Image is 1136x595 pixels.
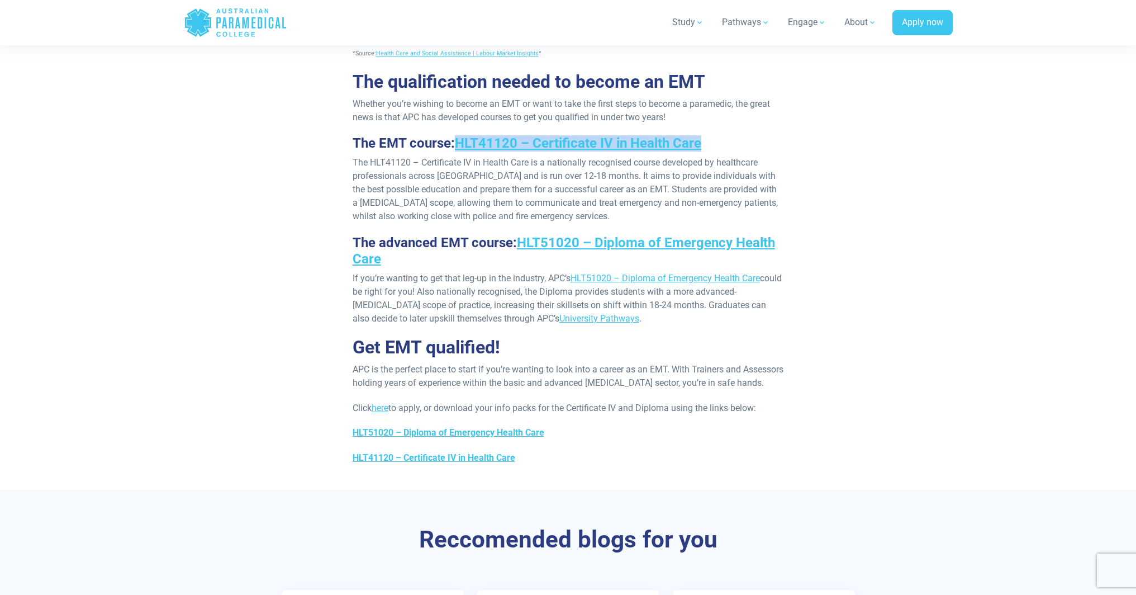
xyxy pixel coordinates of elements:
[353,273,782,324] span: If you’re wanting to get that leg-up in the industry, APC’s could be right for you! Also national...
[353,337,500,358] span: Get EMT qualified!
[353,135,701,151] span: The EMT course:
[666,7,711,38] a: Study
[353,157,778,221] span: The HLT41120 – Certificate IV in Health Care is a nationally recognised course developed by healt...
[353,98,770,122] span: Whether you’re wishing to become an EMT or want to take the first steps to become a paramedic, th...
[376,50,539,57] a: Health Care and Social Assistance | Labour Market Insights
[353,50,541,57] span: *Source: *
[353,427,544,438] a: HLT51020 – Diploma of Emergency Health Care
[372,403,388,413] a: here
[353,71,784,92] h2: The qualification needed to become an EMT
[639,313,641,324] span: .
[353,452,515,463] a: HLT41120 – Certificate IV in Health Care
[559,313,639,324] a: University Pathways
[571,273,760,284] a: HLT51020 – Diploma of Emergency Health Care
[838,7,883,38] a: About
[353,235,775,267] a: HLT51020 – Diploma of Emergency Health Care
[241,526,895,554] h3: Reccomended blogs for you
[184,4,287,41] a: Australian Paramedical College
[892,10,953,36] a: Apply now
[353,235,775,267] span: The advanced EMT course:
[781,7,833,38] a: Engage
[455,135,701,151] a: HLT41120 – Certificate IV in Health Care
[715,7,777,38] a: Pathways
[353,364,783,388] span: APC is the perfect place to start if you’re wanting to look into a career as an EMT. With Trainer...
[353,403,756,413] span: Click to apply, or download your info packs for the Certificate IV and Diploma using the links be...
